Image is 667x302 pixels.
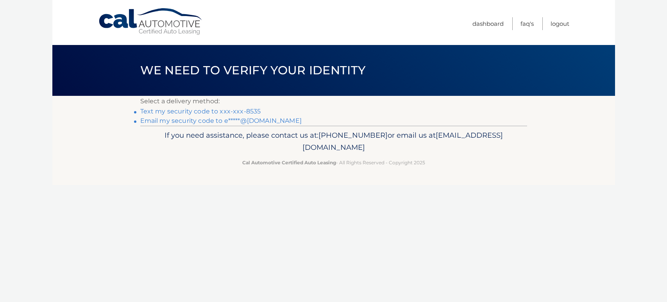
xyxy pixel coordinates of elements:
[140,108,261,115] a: Text my security code to xxx-xxx-8535
[472,17,504,30] a: Dashboard
[145,129,522,154] p: If you need assistance, please contact us at: or email us at
[140,63,366,77] span: We need to verify your identity
[242,160,336,165] strong: Cal Automotive Certified Auto Leasing
[520,17,534,30] a: FAQ's
[318,131,388,140] span: [PHONE_NUMBER]
[140,117,302,124] a: Email my security code to e*****@[DOMAIN_NAME]
[98,8,204,36] a: Cal Automotive
[145,158,522,167] p: - All Rights Reserved - Copyright 2025
[140,96,527,107] p: Select a delivery method:
[551,17,569,30] a: Logout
